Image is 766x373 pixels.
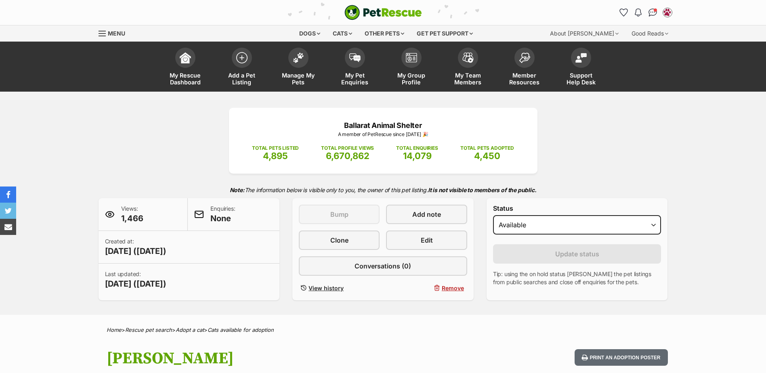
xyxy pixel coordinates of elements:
[349,53,361,62] img: pet-enquiries-icon-7e3ad2cf08bfb03b45e93fb7055b45f3efa6380592205ae92323e6603595dc1f.svg
[386,231,467,250] a: Edit
[230,186,245,193] strong: Note:
[344,5,422,20] img: logo-cat-932fe2b9b8326f06289b0f2fb663e598f794de774fb13d1741a6617ecf9a85b4.svg
[327,44,383,92] a: My Pet Enquiries
[411,25,478,42] div: Get pet support
[442,284,464,292] span: Remove
[121,213,143,224] span: 1,466
[617,6,674,19] ul: Account quick links
[661,6,674,19] button: My account
[210,205,235,224] p: Enquiries:
[626,25,674,42] div: Good Reads
[337,72,373,86] span: My Pet Enquiries
[632,6,645,19] button: Notifications
[544,25,624,42] div: About [PERSON_NAME]
[241,120,525,131] p: Ballarat Animal Shelter
[359,25,410,42] div: Other pets
[299,231,380,250] a: Clone
[99,182,668,198] p: The information below is visible only to you, the owner of this pet listing.
[617,6,630,19] a: Favourites
[493,270,661,286] p: Tip: using the on hold status [PERSON_NAME] the pet listings from public searches and close off e...
[252,145,299,152] p: TOTAL PETS LISTED
[396,145,438,152] p: TOTAL ENQUIRIES
[421,235,433,245] span: Edit
[280,72,317,86] span: Manage My Pets
[646,6,659,19] a: Conversations
[214,44,270,92] a: Add a Pet Listing
[210,213,235,224] span: None
[474,151,500,161] span: 4,450
[208,327,274,333] a: Cats available for adoption
[648,8,657,17] img: chat-41dd97257d64d25036548639549fe6c8038ab92f7586957e7f3b1b290dea8141.svg
[403,151,432,161] span: 14,079
[299,282,380,294] a: View history
[440,44,496,92] a: My Team Members
[493,244,661,264] button: Update status
[575,349,667,366] button: Print an adoption poster
[462,52,474,63] img: team-members-icon-5396bd8760b3fe7c0b43da4ab00e1e3bb1a5d9ba89233759b79545d2d3fc5d0d.svg
[386,282,467,294] button: Remove
[412,210,441,219] span: Add note
[321,145,374,152] p: TOTAL PROFILE VIEWS
[299,205,380,224] button: Bump
[263,151,288,161] span: 4,895
[105,245,166,257] span: [DATE] ([DATE])
[176,327,204,333] a: Adopt a cat
[270,44,327,92] a: Manage My Pets
[107,327,122,333] a: Home
[563,72,599,86] span: Support Help Desk
[86,327,680,333] div: > > >
[107,349,448,368] h1: [PERSON_NAME]
[105,278,166,289] span: [DATE] ([DATE])
[383,44,440,92] a: My Group Profile
[553,44,609,92] a: Support Help Desk
[450,72,486,86] span: My Team Members
[496,44,553,92] a: Member Resources
[293,52,304,63] img: manage-my-pets-icon-02211641906a0b7f246fdf0571729dbe1e7629f14944591b6c1af311fb30b64b.svg
[125,327,172,333] a: Rescue pet search
[105,237,166,257] p: Created at:
[344,5,422,20] a: PetRescue
[294,25,326,42] div: Dogs
[386,205,467,224] a: Add note
[493,205,661,212] label: Status
[519,52,530,63] img: member-resources-icon-8e73f808a243e03378d46382f2149f9095a855e16c252ad45f914b54edf8863c.svg
[460,145,514,152] p: TOTAL PETS ADOPTED
[99,25,131,40] a: Menu
[157,44,214,92] a: My Rescue Dashboard
[635,8,641,17] img: notifications-46538b983faf8c2785f20acdc204bb7945ddae34d4c08c2a6579f10ce5e182be.svg
[299,256,467,276] a: Conversations (0)
[105,270,166,289] p: Last updated:
[236,52,248,63] img: add-pet-listing-icon-0afa8454b4691262ce3f59096e99ab1cd57d4a30225e0717b998d2c9b9846f56.svg
[180,52,191,63] img: dashboard-icon-eb2f2d2d3e046f16d808141f083e7271f6b2e854fb5c12c21221c1fb7104beca.svg
[241,131,525,138] p: A member of PetRescue since [DATE] 🎉
[575,53,587,63] img: help-desk-icon-fdf02630f3aa405de69fd3d07c3f3aa587a6932b1a1747fa1d2bba05be0121f9.svg
[330,235,348,245] span: Clone
[326,151,369,161] span: 6,670,862
[406,53,417,63] img: group-profile-icon-3fa3cf56718a62981997c0bc7e787c4b2cf8bcc04b72c1350f741eb67cf2f40e.svg
[167,72,204,86] span: My Rescue Dashboard
[224,72,260,86] span: Add a Pet Listing
[393,72,430,86] span: My Group Profile
[108,30,125,37] span: Menu
[428,186,537,193] strong: It is not visible to members of the public.
[355,261,411,271] span: Conversations (0)
[330,210,348,219] span: Bump
[506,72,543,86] span: Member Resources
[555,249,599,259] span: Update status
[327,25,358,42] div: Cats
[308,284,344,292] span: View history
[663,8,672,17] img: Ballarat Animal Shelter profile pic
[121,205,143,224] p: Views:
